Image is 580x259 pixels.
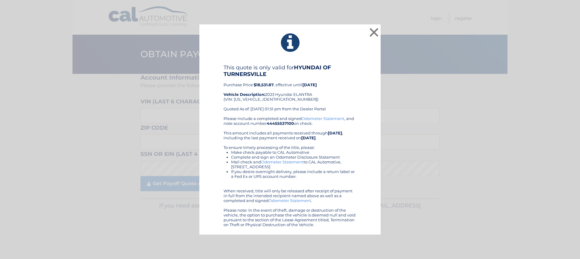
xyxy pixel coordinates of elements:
[224,64,331,77] b: HYUNDAI OF TURNERSVILLE
[301,135,316,140] b: [DATE]
[231,160,356,169] li: Mail check and to CAL Automotive, [STREET_ADDRESS]
[261,160,304,164] a: Odometer Statement
[224,64,356,116] div: Purchase Price: , effective until 2023 Hyundai ELANTRA (VIN: [US_VEHICLE_IDENTIFICATION_NUMBER]) ...
[231,169,356,179] li: If you desire overnight delivery, please include a return label or a Fed Ex or UPS account number.
[267,121,294,126] b: 44455537100
[254,82,274,87] b: $18,531.87
[224,64,356,77] h4: This quote is only valid for
[231,150,356,155] li: Make check payable to CAL Automotive
[302,82,317,87] b: [DATE]
[368,26,380,38] button: ×
[302,116,344,121] a: Odometer Statement
[224,92,265,97] strong: Vehicle Description:
[269,198,311,203] a: Odometer Statement
[231,155,356,160] li: Complete and sign an Odometer Disclosure Statement
[328,131,342,135] b: [DATE]
[224,116,356,227] div: Please include a completed and signed , and note account number on check. This amount includes al...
